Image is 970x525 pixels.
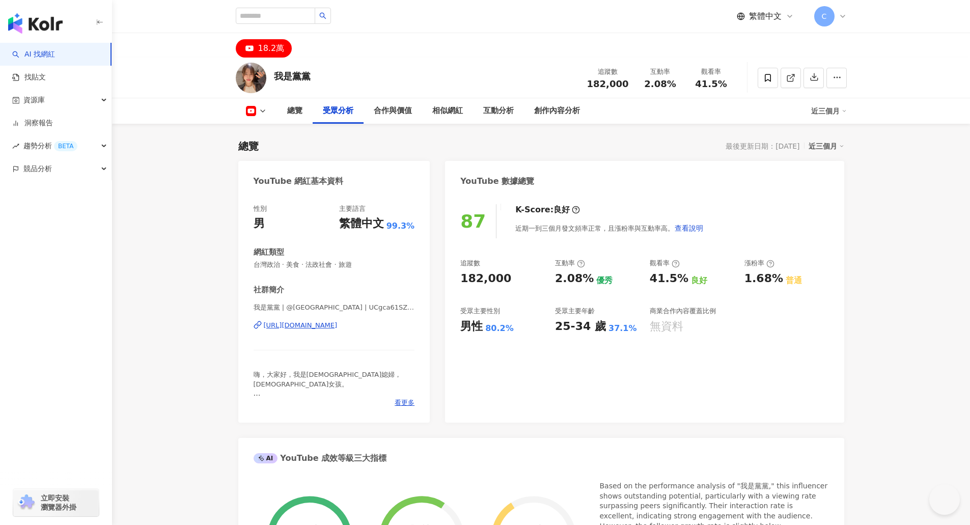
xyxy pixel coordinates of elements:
[254,453,387,464] div: YouTube 成效等級三大指標
[749,11,782,22] span: 繁體中文
[254,303,415,312] span: 我是黨黨 | @[GEOGRAPHIC_DATA] | UCgca61SZNQ2SoYt22SZ93VA
[254,371,414,508] span: 嗨，大家好，我是[DEMOGRAPHIC_DATA]媳婦，[DEMOGRAPHIC_DATA]女孩。 終於有自己的頻道啦～很開心可以以自己的方式分享我的生活點滴。 為什麼叫「我是黨黨」就留在之後...
[12,118,53,128] a: 洞察報告
[254,453,278,463] div: AI
[319,12,326,19] span: search
[386,220,415,232] span: 99.3%
[339,204,366,213] div: 主要語言
[515,218,704,238] div: 近期一到三個月發文頻率正常，且漲粉率與互動率高。
[534,105,580,117] div: 創作內容分析
[274,70,311,82] div: 我是黨黨
[254,285,284,295] div: 社群簡介
[587,67,629,77] div: 追蹤數
[460,307,500,316] div: 受眾主要性別
[650,319,683,335] div: 無資料
[483,105,514,117] div: 互動分析
[254,176,344,187] div: YouTube 網紅基本資料
[650,307,716,316] div: 商業合作內容覆蓋比例
[236,63,266,93] img: KOL Avatar
[254,216,265,232] div: 男
[374,105,412,117] div: 合作與價值
[238,139,259,153] div: 總覽
[460,259,480,268] div: 追蹤數
[822,11,827,22] span: C
[254,260,415,269] span: 台灣政治 · 美食 · 法政社會 · 旅遊
[254,204,267,213] div: 性別
[811,103,847,119] div: 近三個月
[54,141,77,151] div: BETA
[23,89,45,112] span: 資源庫
[692,67,731,77] div: 觀看率
[641,67,680,77] div: 互動率
[555,307,595,316] div: 受眾主要年齡
[254,247,284,258] div: 網紅類型
[485,323,514,334] div: 80.2%
[258,41,285,56] div: 18.2萬
[339,216,384,232] div: 繁體中文
[41,493,76,512] span: 立即安裝 瀏覽器外掛
[8,13,63,34] img: logo
[16,494,36,511] img: chrome extension
[726,142,799,150] div: 最後更新日期：[DATE]
[432,105,463,117] div: 相似網紅
[460,211,486,232] div: 87
[555,319,606,335] div: 25-34 歲
[929,484,960,515] iframe: Help Scout Beacon - Open
[786,275,802,286] div: 普通
[23,134,77,157] span: 趨勢分析
[555,271,594,287] div: 2.08%
[555,259,585,268] div: 互動率
[553,204,570,215] div: 良好
[460,176,534,187] div: YouTube 數據總覽
[650,271,688,287] div: 41.5%
[744,271,783,287] div: 1.68%
[608,323,637,334] div: 37.1%
[644,79,676,89] span: 2.08%
[587,78,629,89] span: 182,000
[13,489,99,516] a: chrome extension立即安裝 瀏覽器外掛
[12,143,19,150] span: rise
[695,79,727,89] span: 41.5%
[744,259,774,268] div: 漲粉率
[12,72,46,82] a: 找貼文
[264,321,338,330] div: [URL][DOMAIN_NAME]
[236,39,292,58] button: 18.2萬
[254,321,415,330] a: [URL][DOMAIN_NAME]
[287,105,302,117] div: 總覽
[596,275,613,286] div: 優秀
[675,224,703,232] span: 查看說明
[23,157,52,180] span: 競品分析
[395,398,414,407] span: 看更多
[650,259,680,268] div: 觀看率
[12,49,55,60] a: searchAI 找網紅
[460,319,483,335] div: 男性
[674,218,704,238] button: 查看說明
[809,140,844,153] div: 近三個月
[460,271,511,287] div: 182,000
[323,105,353,117] div: 受眾分析
[515,204,580,215] div: K-Score :
[691,275,707,286] div: 良好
